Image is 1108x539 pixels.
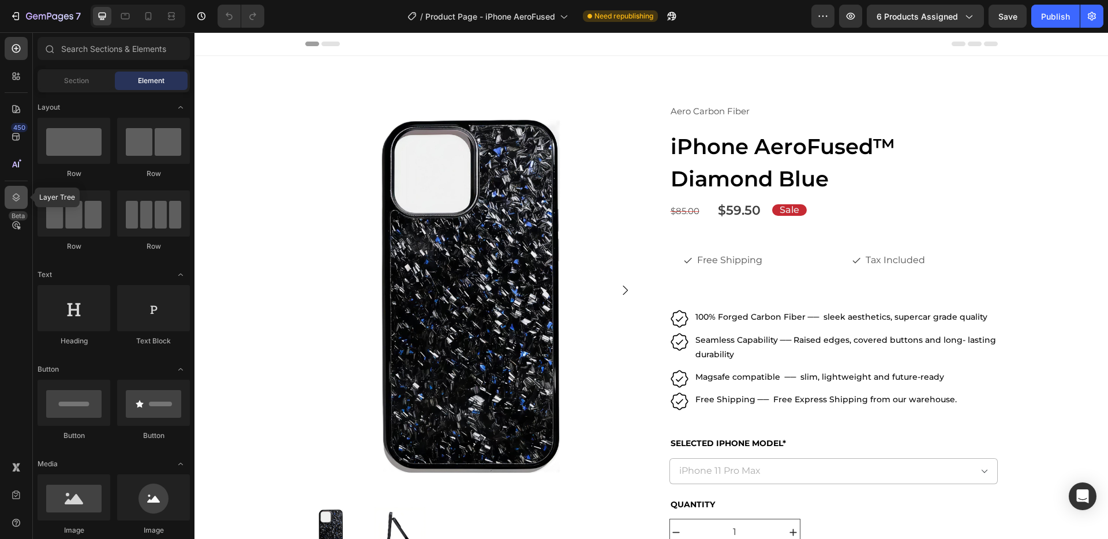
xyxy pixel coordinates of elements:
div: Row [38,169,110,179]
button: Save [989,5,1027,28]
span: Element [138,76,164,86]
span: / [420,10,423,23]
img: iPhone AeroFused™ - Diamond Blue Aero Carbon Fiber [180,475,231,526]
span: Save [998,12,1017,21]
div: Image [38,525,110,536]
iframe: Design area [194,32,1108,539]
div: Image [117,525,190,536]
span: Toggle open [171,98,190,117]
span: Toggle open [171,360,190,379]
span: Toggle open [171,265,190,284]
p: Free Shipping ── Free Express Shipping from our warehouse. [501,360,763,375]
span: Button [38,364,59,375]
button: Carousel Next Arrow [424,251,437,265]
div: Open Intercom Messenger [1069,482,1096,510]
button: 6 products assigned [867,5,984,28]
div: $85.00 [475,172,506,186]
input: Search Sections & Elements [38,37,190,60]
button: increment [593,487,606,514]
h1: iPhone AeroFused™ Diamond Blue [475,97,803,163]
div: 450 [11,123,28,132]
span: Toggle open [171,455,190,473]
span: Need republishing [594,11,653,21]
div: Button [117,431,190,441]
span: Section [64,76,89,86]
div: Undo/Redo [218,5,264,28]
span: Text [38,269,52,280]
p: Free Shipping [503,220,568,237]
span: Layout [38,102,60,113]
p: 7 [76,9,81,23]
pre: Sale [578,165,612,191]
span: 6 products assigned [877,10,958,23]
button: <p>Free Shipping</p> [475,213,582,244]
span: Media [38,459,58,469]
input: quantity [488,487,593,514]
h2: QUANTITY [475,466,803,478]
p: Seamless Capability ── Raised edges, covered buttons and long- lasting durability [501,301,802,330]
div: Row [117,241,190,252]
div: Text Block [117,336,190,346]
p: 100% Forged Carbon Fiber ── sleek aesthetics, supercar grade quality [501,278,793,292]
div: Button [38,431,110,441]
span: Product Page - iPhone AeroFused [425,10,555,23]
div: Beta [9,211,28,220]
div: Row [117,169,190,179]
div: Row [38,241,110,252]
button: <p>Tax Included</p> [643,213,744,244]
button: 7 [5,5,86,28]
button: Publish [1031,5,1080,28]
button: decrement [476,487,489,514]
h2: Aero Carbon Fiber [475,70,803,88]
div: $59.50 [522,169,567,188]
h2: SELECTED IPHONE MODEL* [475,405,803,417]
div: Publish [1041,10,1070,23]
div: Heading [38,336,110,346]
p: Tax Included [671,220,731,237]
p: Magsafe compatible ── slim, lightweight and future-ready [501,338,750,352]
img: iPhone AeroFused™ - Diamond Blue Aero Carbon Fiber [111,475,162,526]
